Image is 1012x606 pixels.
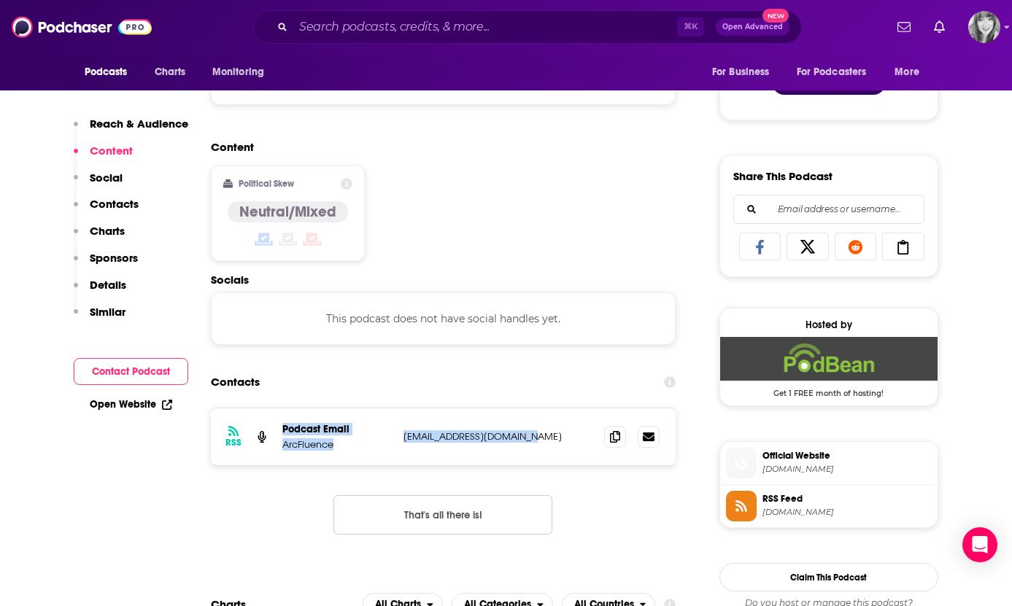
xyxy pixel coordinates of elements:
[726,448,932,478] a: Official Website[DOMAIN_NAME]
[333,495,552,535] button: Nothing here.
[895,62,919,82] span: More
[74,224,125,251] button: Charts
[90,305,125,319] p: Similar
[835,233,877,260] a: Share on Reddit
[74,117,188,144] button: Reach & Audience
[74,251,138,278] button: Sponsors
[884,58,938,86] button: open menu
[762,9,789,23] span: New
[719,563,938,591] button: Claim This Podcast
[733,195,924,224] div: Search followers
[787,233,829,260] a: Share on X/Twitter
[722,23,783,31] span: Open Advanced
[762,492,932,505] span: RSS Feed
[787,58,888,86] button: open menu
[797,62,867,82] span: For Podcasters
[968,11,1000,43] img: User Profile
[253,10,802,44] div: Search podcasts, credits, & more...
[762,449,932,462] span: Official Website
[712,62,770,82] span: For Business
[90,278,126,292] p: Details
[202,58,283,86] button: open menu
[211,292,676,345] div: This podcast does not have social handles yet.
[962,527,997,562] div: Open Intercom Messenger
[739,233,781,260] a: Share on Facebook
[968,11,1000,43] button: Show profile menu
[74,278,126,305] button: Details
[282,438,392,451] p: ArcFluence
[74,58,147,86] button: open menu
[968,11,1000,43] span: Logged in as KPotts
[90,117,188,131] p: Reach & Audience
[293,15,677,39] input: Search podcasts, credits, & more...
[90,197,139,211] p: Contacts
[762,464,932,475] span: arcfluence.podbean.com
[239,203,336,221] h4: Neutral/Mixed
[762,507,932,518] span: feed.podbean.com
[677,18,704,36] span: ⌘ K
[733,169,833,183] h3: Share This Podcast
[74,358,188,385] button: Contact Podcast
[211,273,676,287] h2: Socials
[282,423,392,435] p: Podcast Email
[155,62,186,82] span: Charts
[145,58,195,86] a: Charts
[90,398,172,411] a: Open Website
[720,337,938,397] a: Podbean Deal: Get 1 FREE month of hosting!
[85,62,128,82] span: Podcasts
[90,251,138,265] p: Sponsors
[74,305,125,332] button: Similar
[720,337,938,381] img: Podbean Deal: Get 1 FREE month of hosting!
[882,233,924,260] a: Copy Link
[212,62,264,82] span: Monitoring
[716,18,789,36] button: Open AdvancedNew
[726,491,932,521] a: RSS Feed[DOMAIN_NAME]
[239,179,294,189] h2: Political Skew
[74,144,133,171] button: Content
[225,437,242,448] h3: RSS
[746,195,912,223] input: Email address or username...
[90,171,123,184] p: Social
[211,368,260,396] h2: Contacts
[720,319,938,331] div: Hosted by
[12,13,152,41] img: Podchaser - Follow, Share and Rate Podcasts
[403,430,593,443] p: [EMAIL_ADDRESS][DOMAIN_NAME]
[892,15,916,39] a: Show notifications dropdown
[90,224,125,238] p: Charts
[74,197,139,224] button: Contacts
[211,140,665,154] h2: Content
[702,58,788,86] button: open menu
[928,15,951,39] a: Show notifications dropdown
[74,171,123,198] button: Social
[90,144,133,158] p: Content
[720,381,938,398] span: Get 1 FREE month of hosting!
